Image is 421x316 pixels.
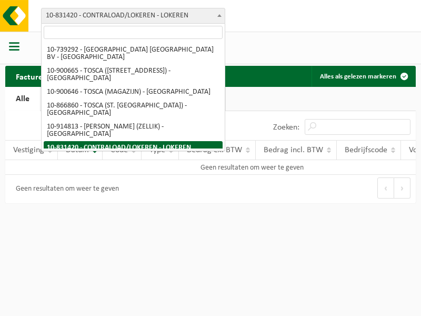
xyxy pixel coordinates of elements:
li: 10-739292 - [GEOGRAPHIC_DATA] [GEOGRAPHIC_DATA] BV - [GEOGRAPHIC_DATA] [44,43,223,64]
li: 10-866860 - TOSCA (ST. [GEOGRAPHIC_DATA]) - [GEOGRAPHIC_DATA] [44,99,223,120]
span: Vestiging [13,146,44,154]
div: Geen resultaten om weer te geven [11,180,119,198]
span: Bedrijfscode [345,146,387,154]
h2: Facturen [5,66,58,86]
li: 10-900646 - TOSCA (MAGAZIJN) - [GEOGRAPHIC_DATA] [44,85,223,99]
button: Previous [377,177,394,199]
button: Alles als gelezen markeren [312,66,415,87]
label: Zoeken: [273,123,299,132]
span: Bedrag incl. BTW [264,146,323,154]
span: 10-831420 - CONTRALOAD/LOKEREN - LOKEREN [42,8,225,23]
li: 10-831420 - CONTRALOAD/LOKEREN - LOKEREN [44,141,223,155]
li: 10-900665 - TOSCA ([STREET_ADDRESS]) - [GEOGRAPHIC_DATA] [44,64,223,85]
a: Factuur [41,87,87,111]
a: Alle [5,87,40,111]
button: Next [394,177,410,199]
li: 10-914813 - [PERSON_NAME] (ZELLIK) - [GEOGRAPHIC_DATA] [44,120,223,141]
span: 10-831420 - CONTRALOAD/LOKEREN - LOKEREN [41,8,225,24]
